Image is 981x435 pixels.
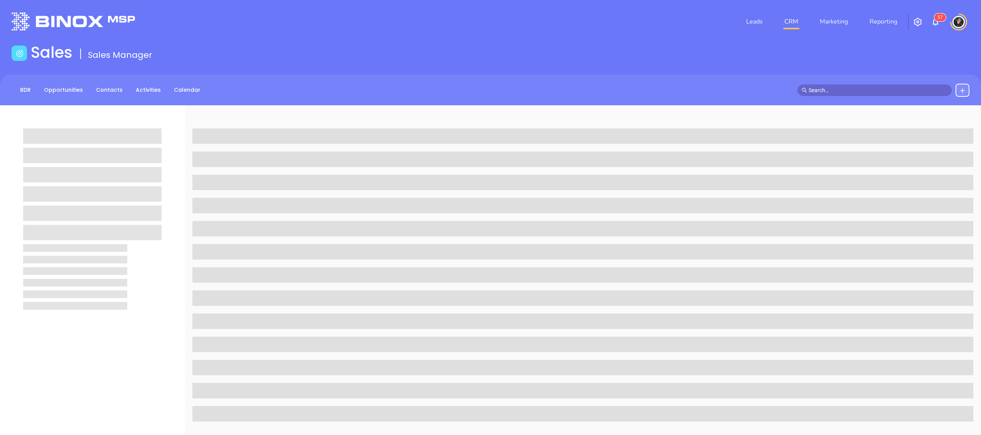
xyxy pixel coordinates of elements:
img: iconNotification [931,17,940,27]
input: Search… [809,86,947,94]
img: logo [12,12,135,30]
span: 7 [940,15,943,20]
a: Contacts [91,84,127,96]
h1: Sales [31,43,72,62]
a: Leads [743,14,766,29]
span: 5 [937,15,940,20]
a: CRM [781,14,801,29]
a: Calendar [169,84,205,96]
a: Opportunities [39,84,88,96]
img: iconSetting [913,17,922,27]
sup: 57 [934,13,946,21]
a: BDR [15,84,35,96]
img: user [952,16,965,28]
span: Sales Manager [88,49,152,61]
a: Activities [131,84,165,96]
span: search [802,88,807,93]
a: Marketing [817,14,851,29]
a: Reporting [866,14,900,29]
